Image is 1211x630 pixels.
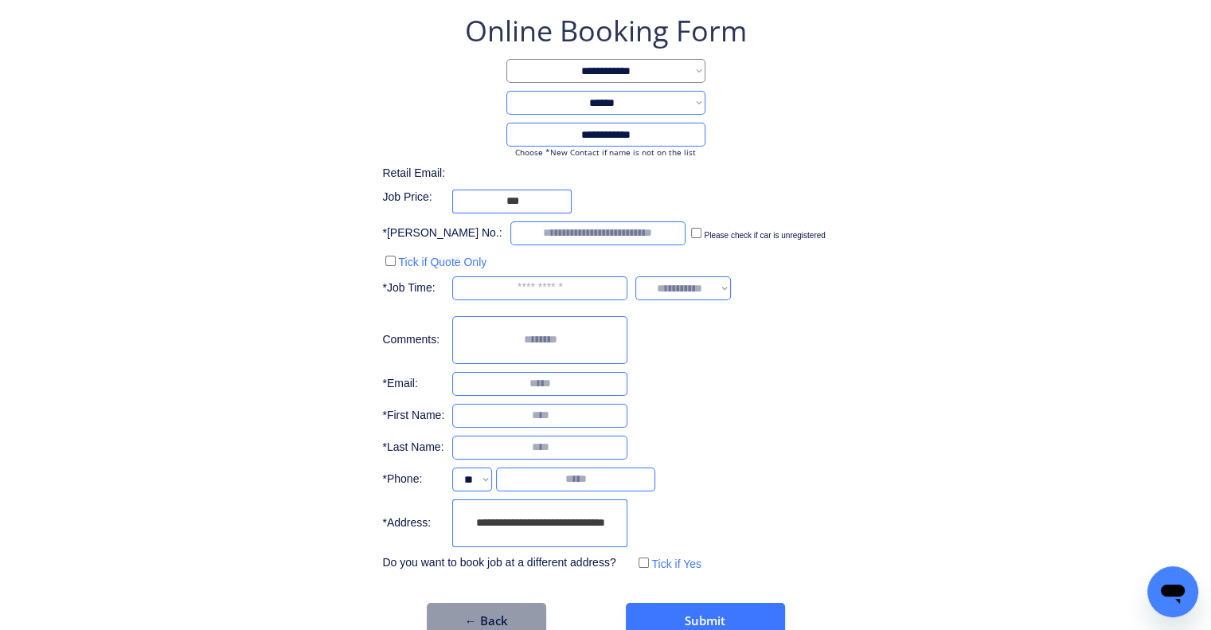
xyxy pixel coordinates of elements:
iframe: Button to launch messaging window [1147,566,1198,617]
div: *Address: [382,515,444,531]
div: Comments: [382,332,444,348]
div: Job Price: [382,190,444,205]
div: *Phone: [382,472,444,487]
label: Please check if car is unregistered [704,231,825,240]
div: *[PERSON_NAME] No.: [382,225,502,241]
div: *Email: [382,376,444,392]
div: Online Booking Form [465,11,747,51]
div: *Last Name: [382,440,444,456]
div: Retail Email: [382,166,462,182]
div: Choose *New Contact if name is not on the list [506,147,705,158]
div: *First Name: [382,408,444,424]
label: Tick if Yes [651,558,701,570]
div: *Job Time: [382,280,444,296]
label: Tick if Quote Only [398,256,486,268]
div: Do you want to book job at a different address? [382,555,627,571]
